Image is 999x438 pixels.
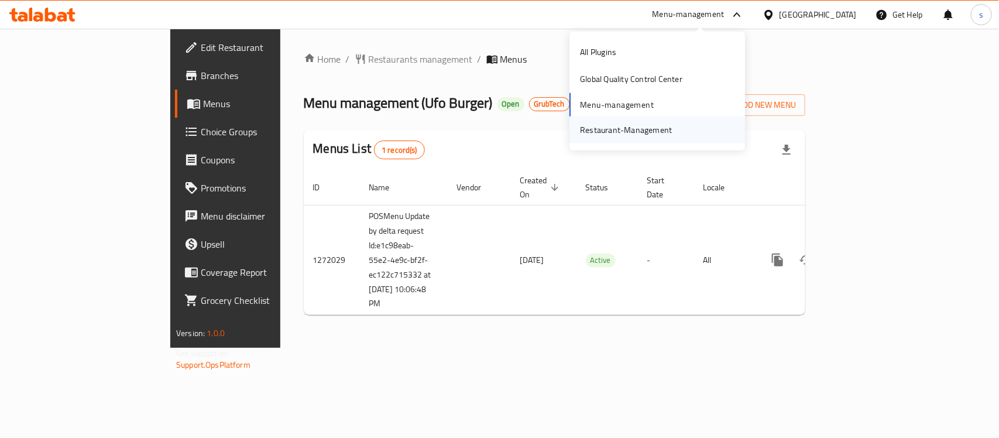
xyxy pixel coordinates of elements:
[201,153,328,167] span: Coupons
[497,97,524,111] div: Open
[207,326,225,341] span: 1.0.0
[754,170,885,206] th: Actions
[176,345,230,361] span: Get support on:
[203,97,328,111] span: Menus
[201,69,328,83] span: Branches
[175,286,337,314] a: Grocery Checklist
[694,205,754,315] td: All
[497,99,524,109] span: Open
[586,254,616,268] div: Active
[586,254,616,267] span: Active
[175,90,337,118] a: Menus
[703,180,740,194] span: Locale
[346,52,350,66] li: /
[304,52,805,66] nav: breadcrumb
[176,326,205,341] span: Version:
[175,33,337,61] a: Edit Restaurant
[500,52,527,66] span: Menus
[201,209,328,223] span: Menu disclaimer
[201,265,328,279] span: Coverage Report
[792,246,820,274] button: Change Status
[304,170,885,316] table: enhanced table
[653,8,725,22] div: Menu-management
[369,52,473,66] span: Restaurants management
[201,40,328,54] span: Edit Restaurant
[764,246,792,274] button: more
[175,258,337,286] a: Coverage Report
[175,61,337,90] a: Branches
[175,174,337,202] a: Promotions
[586,180,624,194] span: Status
[369,180,405,194] span: Name
[201,237,328,251] span: Upsell
[638,205,694,315] td: -
[580,46,616,59] div: All Plugins
[175,202,337,230] a: Menu disclaimer
[304,90,493,116] span: Menu management ( Ufo Burger )
[374,141,425,159] div: Total records count
[355,52,473,66] a: Restaurants management
[979,8,983,21] span: s
[520,252,544,268] span: [DATE]
[360,205,448,315] td: POSMenu Update by delta request Id:e1c98eab-55e2-4e9c-bf2f-ec122c715332 at [DATE] 10:06:48 PM
[201,181,328,195] span: Promotions
[175,118,337,146] a: Choice Groups
[457,180,497,194] span: Vendor
[780,8,857,21] div: [GEOGRAPHIC_DATA]
[175,146,337,174] a: Coupons
[715,94,805,116] button: Add New Menu
[724,98,796,112] span: Add New Menu
[313,180,335,194] span: ID
[530,99,569,109] span: GrubTech
[580,124,672,136] div: Restaurant-Management
[773,136,801,164] div: Export file
[313,140,425,159] h2: Menus List
[176,357,250,372] a: Support.OpsPlatform
[478,52,482,66] li: /
[175,230,337,258] a: Upsell
[375,145,424,156] span: 1 record(s)
[580,73,682,85] div: Global Quality Control Center
[647,173,680,201] span: Start Date
[201,293,328,307] span: Grocery Checklist
[201,125,328,139] span: Choice Groups
[520,173,562,201] span: Created On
